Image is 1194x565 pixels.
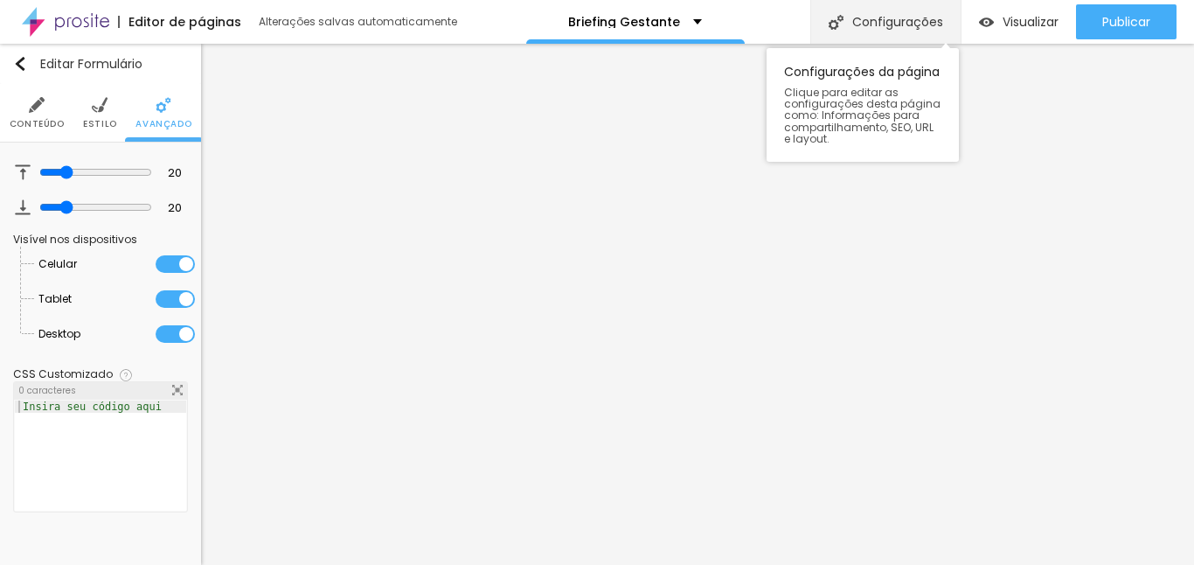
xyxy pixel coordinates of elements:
[38,282,72,317] span: Tablet
[1076,4,1177,39] button: Publicar
[259,17,460,27] div: Alterações salvas automaticamente
[135,120,191,129] span: Avançado
[14,382,187,400] div: 0 caracteres
[92,97,108,113] img: Icone
[201,44,1194,565] iframe: Editor
[961,4,1076,39] button: Visualizar
[10,120,65,129] span: Conteúdo
[83,120,117,129] span: Estilo
[568,16,680,28] p: Briefing Gestante
[13,57,27,71] img: Icone
[1003,15,1059,29] span: Visualizar
[979,15,994,30] img: view-1.svg
[156,97,171,113] img: Icone
[1102,15,1150,29] span: Publicar
[13,57,142,71] div: Editar Formulário
[38,247,77,282] span: Celular
[13,369,113,380] div: CSS Customizado
[784,87,941,144] span: Clique para editar as configurações desta página como: Informações para compartilhamento, SEO, UR...
[15,401,170,413] div: Insira seu código aqui
[15,199,31,215] img: Icone
[29,97,45,113] img: Icone
[13,234,188,245] div: Visível nos dispositivos
[120,369,132,381] img: Icone
[829,15,843,30] img: Icone
[767,48,959,162] div: Configurações da página
[172,385,183,395] img: Icone
[118,16,241,28] div: Editor de páginas
[38,317,80,352] span: Desktop
[15,164,31,180] img: Icone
